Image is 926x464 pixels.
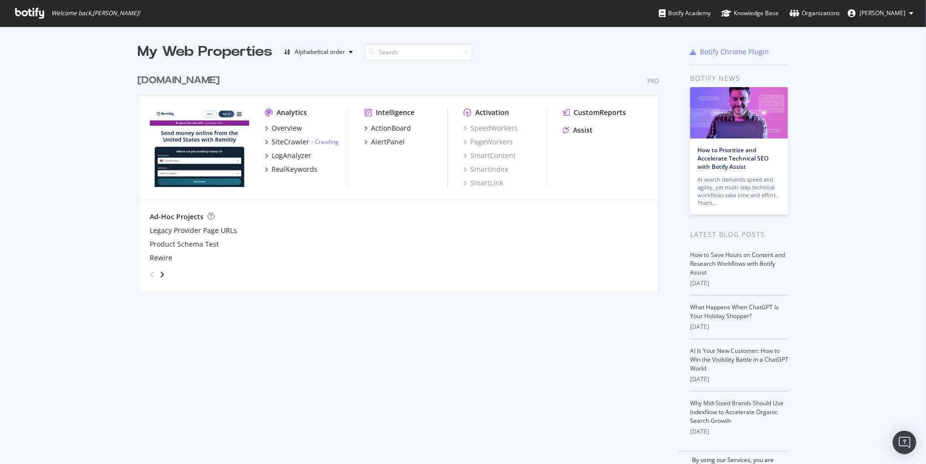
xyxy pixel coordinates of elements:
[315,138,339,146] a: Crawling
[364,137,405,147] a: AlertPanel
[265,164,318,174] a: RealKeywords
[265,137,339,147] a: SiteCrawler- Crawling
[700,47,769,57] div: Botify Chrome Plugin
[659,8,711,18] div: Botify Academy
[697,146,768,171] a: How to Prioritize and Accelerate Technical SEO with Botify Assist
[690,323,788,331] div: [DATE]
[150,108,249,187] img: remitly.com
[159,270,165,279] div: angle-right
[371,123,411,133] div: ActionBoard
[893,431,916,454] div: Open Intercom Messenger
[463,123,518,133] a: SpeedWorkers
[295,49,345,55] div: Alphabetical order
[150,212,204,222] div: Ad-Hoc Projects
[690,279,788,288] div: [DATE]
[150,239,219,249] a: Product Schema Test
[563,125,593,135] a: Assist
[690,73,788,84] div: Botify news
[690,87,788,139] img: How to Prioritize and Accelerate Technical SEO with Botify Assist
[648,77,659,85] div: Pro
[138,73,220,88] div: [DOMAIN_NAME]
[463,151,516,161] a: SmartContent
[138,73,224,88] a: [DOMAIN_NAME]
[280,44,357,60] button: Alphabetical order
[463,178,503,188] a: SmartLink
[563,108,626,117] a: CustomReports
[690,375,788,384] div: [DATE]
[265,123,302,133] a: Overview
[311,138,339,146] div: -
[840,5,921,21] button: [PERSON_NAME]
[265,151,311,161] a: LogAnalyzer
[463,164,508,174] a: SmartIndex
[364,123,411,133] a: ActionBoard
[272,137,309,147] div: SiteCrawler
[371,137,405,147] div: AlertPanel
[690,303,779,320] a: What Happens When ChatGPT Is Your Holiday Shopper?
[690,347,788,372] a: AI Is Your New Customer: How to Win the Visibility Battle in a ChatGPT World
[721,8,779,18] div: Knowledge Base
[789,8,840,18] div: Organizations
[277,108,307,117] div: Analytics
[138,62,667,292] div: grid
[150,226,237,235] a: Legacy Provider Page URLs
[146,267,159,282] div: angle-left
[690,251,785,277] a: How to Save Hours on Content and Research Workflows with Botify Assist
[272,164,318,174] div: RealKeywords
[51,9,140,17] span: Welcome back, [PERSON_NAME] !
[376,108,415,117] div: Intelligence
[859,9,905,17] span: Oksana Salvarovska
[463,137,513,147] a: PageWorkers
[365,44,472,61] input: Search
[573,125,593,135] div: Assist
[697,176,781,207] div: AI search demands speed and agility, yet multi-step technical workflows take time and effort. Tha...
[690,47,769,57] a: Botify Chrome Plugin
[690,229,788,240] div: Latest Blog Posts
[690,427,788,436] div: [DATE]
[272,123,302,133] div: Overview
[574,108,626,117] div: CustomReports
[150,253,172,263] a: Rewire
[272,151,311,161] div: LogAnalyzer
[475,108,509,117] div: Activation
[690,399,784,425] a: Why Mid-Sized Brands Should Use IndexNow to Accelerate Organic Search Growth
[138,42,272,62] div: My Web Properties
